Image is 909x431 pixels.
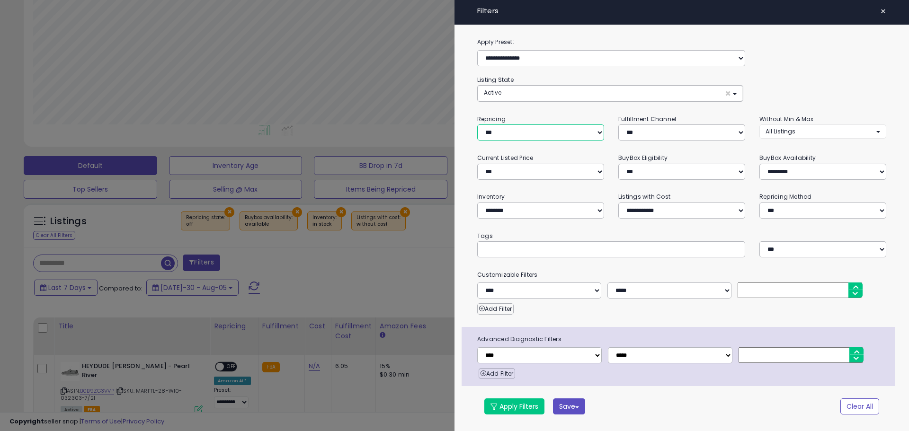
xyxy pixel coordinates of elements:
[618,154,668,162] small: BuyBox Eligibility
[477,76,514,84] small: Listing State
[725,88,731,98] span: ×
[880,5,886,18] span: ×
[478,86,743,101] button: Active ×
[484,398,544,414] button: Apply Filters
[759,115,814,123] small: Without Min & Max
[477,154,533,162] small: Current Listed Price
[759,154,816,162] small: BuyBox Availability
[477,7,886,15] h4: Filters
[477,193,505,201] small: Inventory
[553,398,585,414] button: Save
[840,398,879,414] button: Clear All
[618,193,670,201] small: Listings with Cost
[618,115,676,123] small: Fulfillment Channel
[477,115,506,123] small: Repricing
[470,37,893,47] label: Apply Preset:
[470,231,893,241] small: Tags
[484,88,501,97] span: Active
[477,303,514,315] button: Add Filter
[479,368,515,379] button: Add Filter
[759,124,886,138] button: All Listings
[766,127,795,135] span: All Listings
[470,334,895,344] span: Advanced Diagnostic Filters
[470,270,893,280] small: Customizable Filters
[759,193,812,201] small: Repricing Method
[876,5,890,18] button: ×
